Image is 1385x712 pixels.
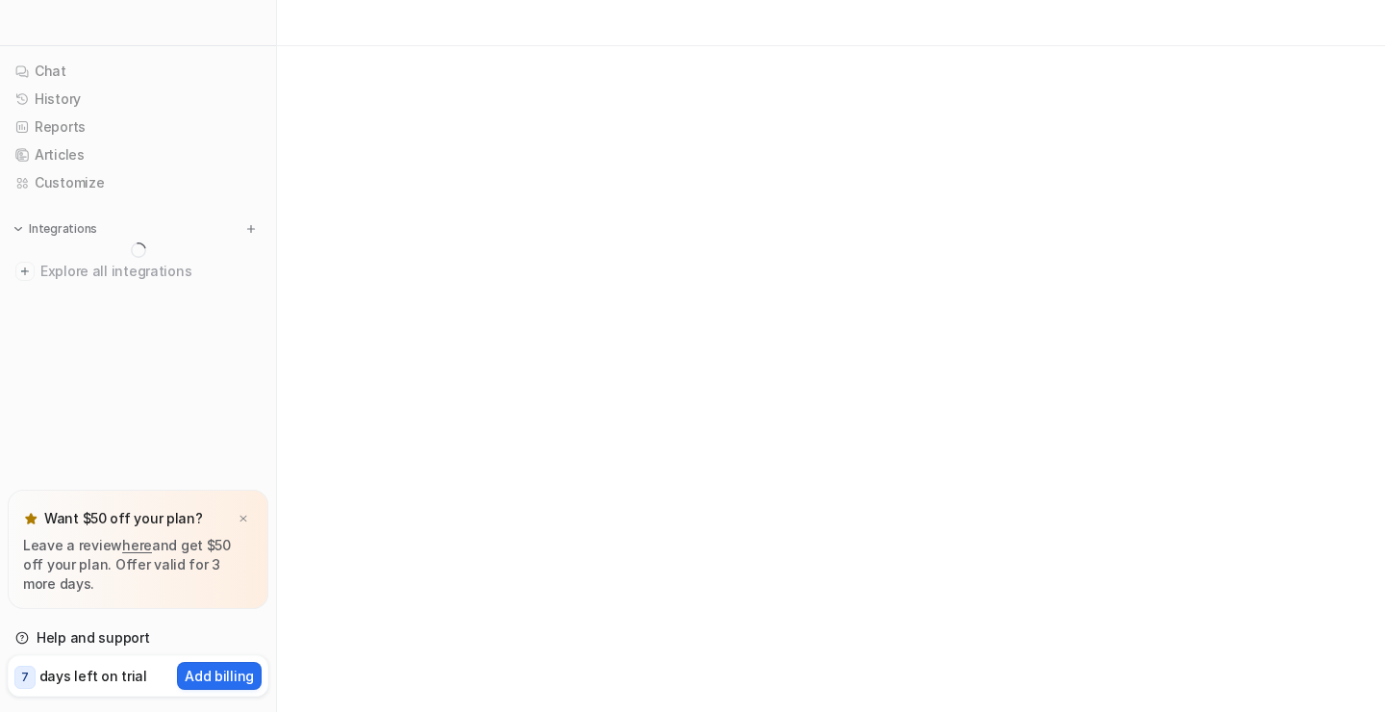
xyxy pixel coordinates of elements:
a: Reports [8,114,268,140]
button: Add billing [177,662,262,690]
img: star [23,511,38,526]
a: Articles [8,141,268,168]
a: History [8,86,268,113]
a: Chat [8,58,268,85]
img: explore all integrations [15,262,35,281]
a: Customize [8,169,268,196]
p: Add billing [185,666,254,686]
p: 7 [21,669,29,686]
p: Integrations [29,221,97,237]
span: Explore all integrations [40,256,261,287]
a: Help and support [8,624,268,651]
a: here [122,537,152,553]
button: Integrations [8,219,103,239]
img: menu_add.svg [244,222,258,236]
p: Want $50 off your plan? [44,509,203,528]
a: Explore all integrations [8,258,268,285]
img: expand menu [12,222,25,236]
p: days left on trial [39,666,147,686]
p: Leave a review and get $50 off your plan. Offer valid for 3 more days. [23,536,253,594]
img: x [238,513,249,525]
